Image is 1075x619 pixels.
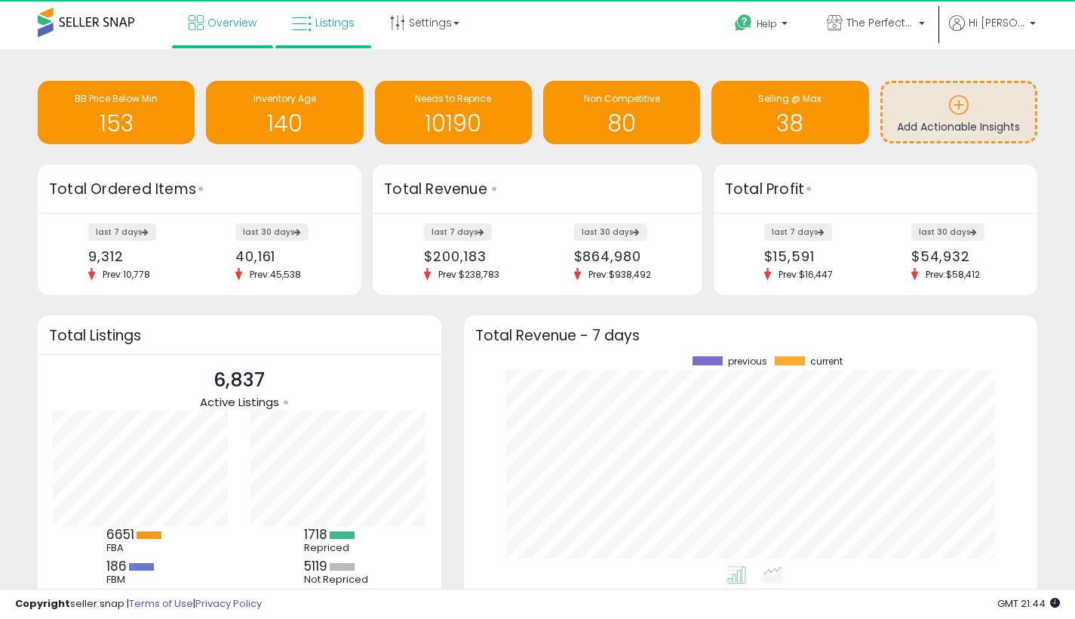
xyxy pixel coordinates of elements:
[279,396,293,409] div: Tooltip anchor
[810,356,843,367] span: current
[584,92,660,105] span: Non Competitive
[487,182,501,196] div: Tooltip anchor
[195,596,262,611] a: Privacy Policy
[475,330,1026,341] h3: Total Revenue - 7 days
[719,111,861,136] h1: 38
[194,182,207,196] div: Tooltip anchor
[75,92,158,105] span: BB Price Below Min
[711,81,868,144] a: Selling @ Max 38
[253,92,316,105] span: Inventory Age
[207,15,256,30] span: Overview
[574,223,647,241] label: last 30 days
[883,83,1035,141] a: Add Actionable Insights
[725,179,1026,200] h3: Total Profit
[106,574,174,586] div: FBM
[88,248,188,264] div: 9,312
[949,15,1036,49] a: Hi [PERSON_NAME]
[551,111,693,136] h1: 80
[49,179,350,200] h3: Total Ordered Items
[424,248,526,264] div: $200,183
[415,92,491,105] span: Needs to Reprice
[734,14,753,32] i: Get Help
[206,81,363,144] a: Inventory Age 140
[757,17,777,30] span: Help
[106,542,174,554] div: FBA
[997,596,1060,611] span: 2025-08-14 21:44 GMT
[242,268,309,281] span: Prev: 45,538
[15,596,70,611] strong: Copyright
[758,92,822,105] span: Selling @ Max
[431,268,507,281] span: Prev: $238,783
[897,119,1020,134] span: Add Actionable Insights
[106,525,134,544] b: 6651
[235,223,309,241] label: last 30 days
[88,223,156,241] label: last 7 days
[384,179,691,200] h3: Total Revenue
[304,525,327,544] b: 1718
[574,248,676,264] div: $864,980
[235,248,335,264] div: 40,161
[45,111,187,136] h1: 153
[728,356,767,367] span: previous
[969,15,1025,30] span: Hi [PERSON_NAME]
[771,268,840,281] span: Prev: $16,447
[764,223,832,241] label: last 7 days
[911,223,984,241] label: last 30 days
[723,2,803,49] a: Help
[802,182,815,196] div: Tooltip anchor
[49,330,430,341] h3: Total Listings
[382,111,524,136] h1: 10190
[918,268,987,281] span: Prev: $58,412
[581,268,659,281] span: Prev: $938,492
[424,223,492,241] label: last 7 days
[200,366,279,395] p: 6,837
[304,574,372,586] div: Not Repriced
[375,81,532,144] a: Needs to Reprice 10190
[315,15,355,30] span: Listings
[213,111,355,136] h1: 140
[200,394,279,410] span: Active Listings
[911,248,1011,264] div: $54,932
[15,597,262,611] div: seller snap | |
[95,268,158,281] span: Prev: 10,778
[304,557,327,575] b: 5119
[106,557,127,575] b: 186
[764,248,864,264] div: $15,591
[304,542,372,554] div: Repriced
[543,81,700,144] a: Non Competitive 80
[846,15,914,30] span: The Perfect Deals
[38,81,195,144] a: BB Price Below Min 153
[129,596,193,611] a: Terms of Use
